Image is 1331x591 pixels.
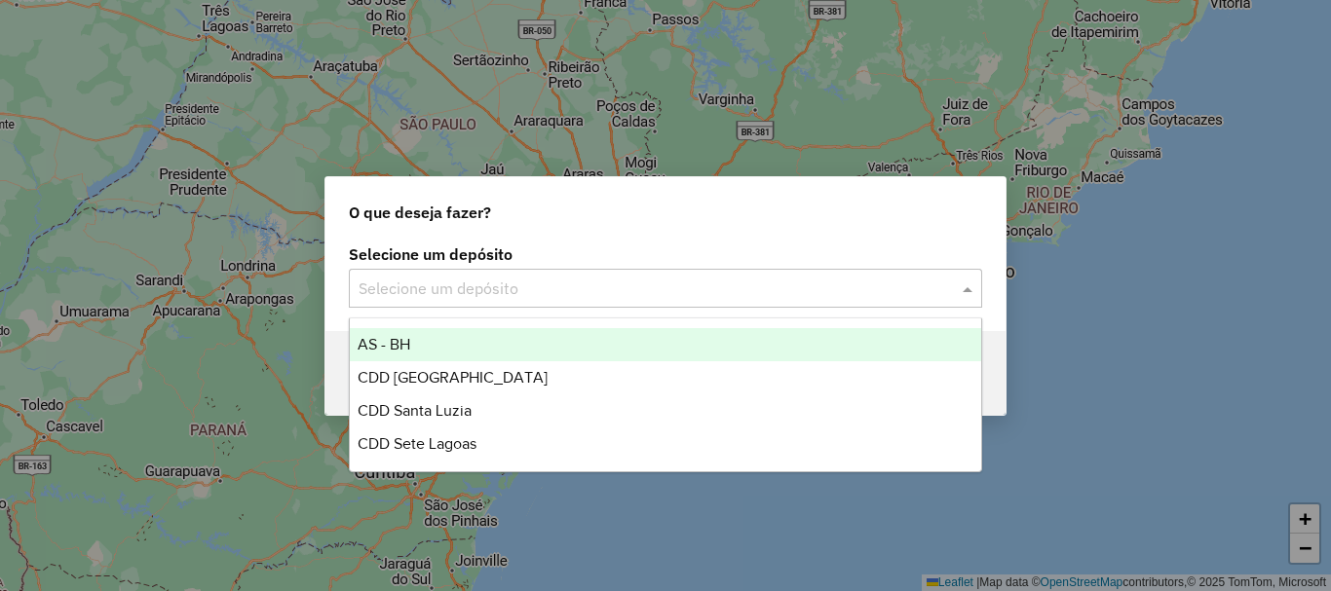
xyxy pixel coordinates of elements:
span: CDD Sete Lagoas [358,435,476,452]
span: CDD Santa Luzia [358,402,472,419]
span: CDD [GEOGRAPHIC_DATA] [358,369,548,386]
ng-dropdown-panel: Options list [349,317,982,472]
span: AS - BH [358,336,410,352]
label: Selecione um depósito [349,242,982,266]
span: O que deseja fazer? [349,201,491,224]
